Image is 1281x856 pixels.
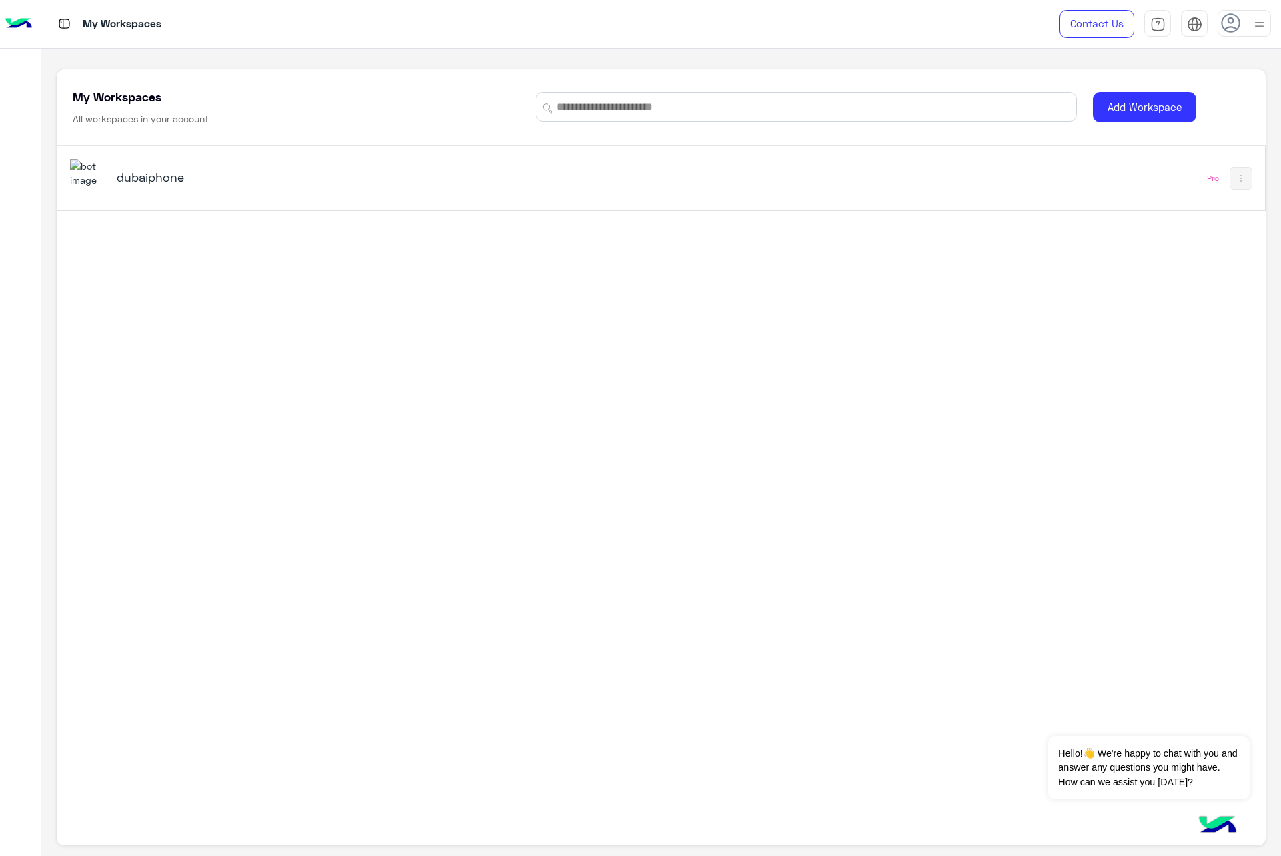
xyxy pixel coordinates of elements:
[1187,17,1202,32] img: tab
[117,169,542,185] h5: dubaiphone
[1059,10,1134,38] a: Contact Us
[1251,16,1268,33] img: profile
[5,10,32,38] img: Logo
[1150,17,1166,32] img: tab
[70,159,106,188] img: 1403182699927242
[73,112,209,126] h6: All workspaces in your account
[1144,10,1171,38] a: tab
[56,15,73,32] img: tab
[1194,803,1241,849] img: hulul-logo.png
[83,15,161,33] p: My Workspaces
[73,89,161,105] h5: My Workspaces
[1207,173,1219,184] div: Pro
[1093,92,1196,122] button: Add Workspace
[1048,736,1249,799] span: Hello!👋 We're happy to chat with you and answer any questions you might have. How can we assist y...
